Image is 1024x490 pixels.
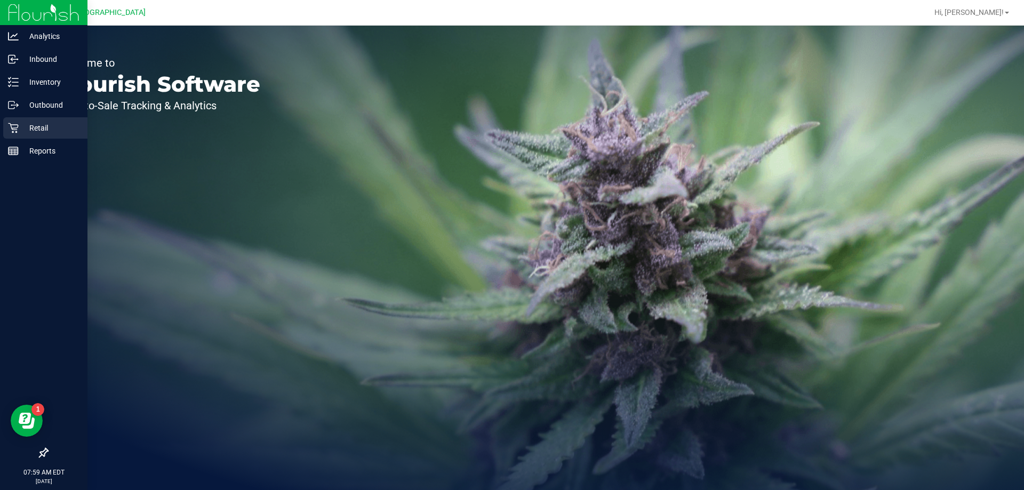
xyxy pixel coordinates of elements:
[8,100,19,110] inline-svg: Outbound
[19,53,83,66] p: Inbound
[8,77,19,87] inline-svg: Inventory
[8,31,19,42] inline-svg: Analytics
[19,99,83,111] p: Outbound
[58,100,260,111] p: Seed-to-Sale Tracking & Analytics
[73,8,146,17] span: [GEOGRAPHIC_DATA]
[31,403,44,416] iframe: Resource center unread badge
[19,122,83,134] p: Retail
[19,30,83,43] p: Analytics
[5,468,83,477] p: 07:59 AM EDT
[5,477,83,485] p: [DATE]
[19,144,83,157] p: Reports
[11,405,43,437] iframe: Resource center
[8,146,19,156] inline-svg: Reports
[8,123,19,133] inline-svg: Retail
[58,74,260,95] p: Flourish Software
[8,54,19,65] inline-svg: Inbound
[934,8,1004,17] span: Hi, [PERSON_NAME]!
[19,76,83,89] p: Inventory
[58,58,260,68] p: Welcome to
